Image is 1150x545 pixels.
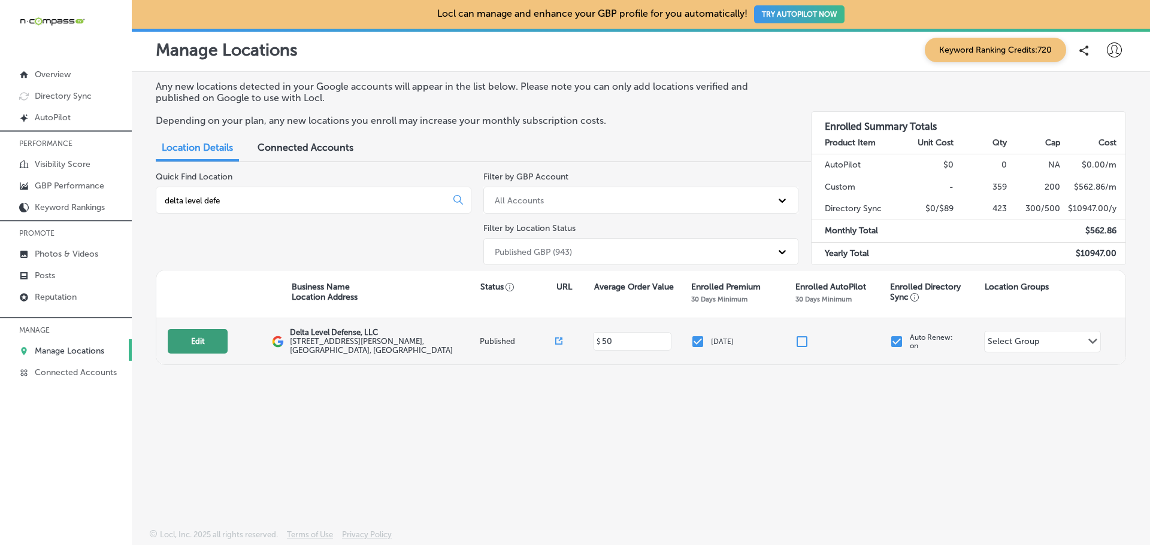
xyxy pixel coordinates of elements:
[290,337,477,355] label: [STREET_ADDRESS][PERSON_NAME] , [GEOGRAPHIC_DATA], [GEOGRAPHIC_DATA]
[825,138,876,148] strong: Product Item
[1061,198,1125,220] td: $ 10947.00 /y
[812,220,901,242] td: Monthly Total
[812,198,901,220] td: Directory Sync
[1061,154,1125,176] td: $ 0.00 /m
[258,142,353,153] span: Connected Accounts
[290,328,477,337] p: Delta Level Defense, LLC
[985,282,1049,292] p: Location Groups
[910,333,953,350] p: Auto Renew: on
[754,5,845,23] button: TRY AUTOPILOT NOW
[925,38,1066,62] span: Keyword Ranking Credits: 720
[35,292,77,302] p: Reputation
[19,16,85,27] img: 660ab0bf-5cc7-4cb8-ba1c-48b5ae0f18e60NCTV_CLogo_TV_Black_-500x88.png
[890,282,979,302] p: Enrolled Directory Sync
[35,202,105,212] p: Keyword Rankings
[795,282,866,292] p: Enrolled AutoPilot
[1061,132,1125,154] th: Cost
[988,336,1039,350] div: Select Group
[900,198,954,220] td: $0/$89
[35,367,117,377] p: Connected Accounts
[156,115,786,126] p: Depending on your plan, any new locations you enroll may increase your monthly subscription costs.
[292,282,358,302] p: Business Name Location Address
[1007,132,1061,154] th: Cap
[35,346,104,356] p: Manage Locations
[35,159,90,169] p: Visibility Score
[1007,176,1061,198] td: 200
[597,337,601,346] p: $
[35,69,71,80] p: Overview
[812,154,901,176] td: AutoPilot
[556,282,572,292] p: URL
[900,132,954,154] th: Unit Cost
[812,176,901,198] td: Custom
[156,40,298,60] p: Manage Locations
[1061,220,1125,242] td: $ 562.86
[272,336,284,348] img: logo
[483,223,576,233] label: Filter by Location Status
[1007,198,1061,220] td: 300/500
[594,282,674,292] p: Average Order Value
[35,181,104,191] p: GBP Performance
[35,249,98,259] p: Photos & Videos
[812,112,1126,132] h3: Enrolled Summary Totals
[954,198,1007,220] td: 423
[35,270,55,281] p: Posts
[287,530,333,545] a: Terms of Use
[812,242,901,264] td: Yearly Total
[156,81,786,103] p: Any new locations detected in your Google accounts will appear in the list below. Please note you...
[35,91,92,101] p: Directory Sync
[954,132,1007,154] th: Qty
[1061,242,1125,264] td: $ 10947.00
[35,112,71,123] p: AutoPilot
[495,195,544,205] div: All Accounts
[483,172,568,182] label: Filter by GBP Account
[495,246,572,257] div: Published GBP (943)
[691,295,747,303] p: 30 Days Minimum
[900,176,954,198] td: -
[1061,176,1125,198] td: $ 562.86 /m
[954,154,1007,176] td: 0
[900,154,954,176] td: $0
[1007,154,1061,176] td: NA
[162,142,233,153] span: Location Details
[168,329,228,354] button: Edit
[160,530,278,539] p: Locl, Inc. 2025 all rights reserved.
[342,530,392,545] a: Privacy Policy
[480,282,556,292] p: Status
[480,337,556,346] p: Published
[691,282,761,292] p: Enrolled Premium
[156,172,232,182] label: Quick Find Location
[954,176,1007,198] td: 359
[795,295,852,303] p: 30 Days Minimum
[711,337,734,346] p: [DATE]
[164,195,444,206] input: All Locations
